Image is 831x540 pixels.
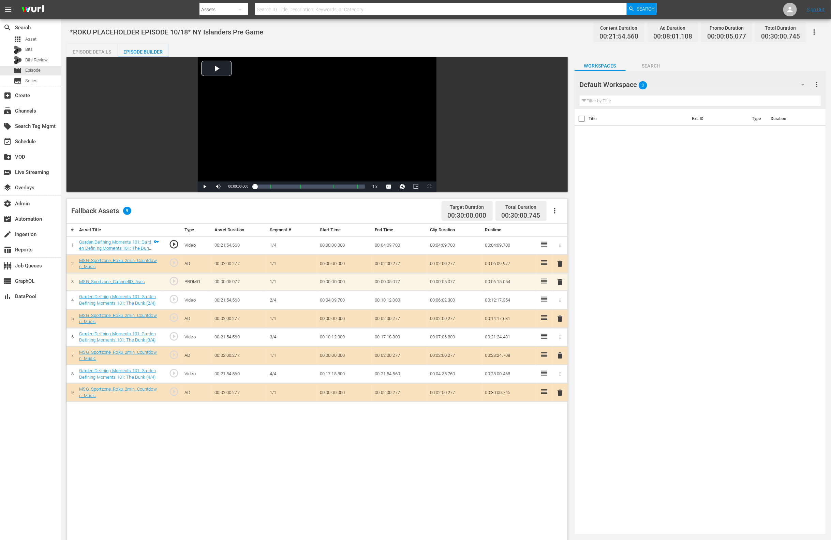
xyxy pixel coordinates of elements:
td: 00:10:12.000 [317,328,372,346]
td: 00:00:05.077 [212,273,267,291]
img: ans4CAIJ8jUAAAAAAAAAAAAAAAAAAAAAAAAgQb4GAAAAAAAAAAAAAAAAAAAAAAAAJMjXAAAAAAAAAAAAAAAAAAAAAAAAgAT5G... [16,2,49,18]
span: Admin [3,200,12,208]
span: play_circle_outline [169,239,179,249]
td: 1/1 [267,383,317,402]
td: 1/1 [267,309,317,328]
td: 2 [66,254,76,273]
span: DataPool [3,292,12,301]
td: 00:07:06.800 [427,328,483,346]
td: 00:04:09.700 [483,236,538,254]
td: 00:00:00.000 [317,346,372,365]
span: GraphQL [3,277,12,285]
button: Episode Builder [118,44,169,57]
td: Video [182,291,212,309]
span: Search [637,3,655,15]
th: Asset Title [76,224,162,236]
td: 3/4 [267,328,317,346]
span: 00:30:00.000 [448,212,487,220]
th: Start Time [317,224,372,236]
span: Search Tag Mgmt [3,122,12,130]
td: 8 [66,365,76,383]
span: play_circle_outline [169,276,179,286]
td: 00:02:00.277 [212,254,267,273]
a: MSG_Sportzone_Roku_2min_Countdown_Music [79,350,157,361]
span: Workspaces [575,62,626,70]
span: play_circle_outline [169,368,179,378]
td: Video [182,328,212,346]
td: 00:06:09.977 [483,254,538,273]
span: Schedule [3,137,12,146]
td: 00:28:00.468 [483,365,538,383]
td: AD [182,254,212,273]
td: 00:21:24.431 [483,328,538,346]
td: 00:00:00.000 [317,273,372,291]
span: delete [556,351,564,360]
span: Asset [25,36,36,43]
td: 00:00:00.000 [317,309,372,328]
div: Fallback Assets [71,207,131,215]
td: 3 [66,273,76,291]
span: 00:08:01.108 [653,33,692,41]
span: 00:30:00.745 [761,33,800,41]
button: Search [627,3,657,15]
td: 00:02:00.277 [372,309,427,328]
th: Segment # [267,224,317,236]
span: *ROKU PLACEHOLDER EPISODE 10/18* NY Islanders Pre Game [70,28,263,36]
span: menu [4,5,12,14]
span: more_vert [813,81,821,89]
td: AD [182,309,212,328]
td: 6 [66,328,76,346]
td: 00:10:12.000 [372,291,427,309]
div: Bits Review [14,56,22,64]
span: play_circle_outline [169,350,179,360]
td: 4/4 [267,365,317,383]
span: 9 [123,207,131,215]
td: 00:02:00.277 [427,309,483,328]
td: 00:02:00.277 [212,346,267,365]
div: Content Duration [599,23,638,33]
td: 7 [66,346,76,365]
span: Series [14,77,22,85]
th: Clip Duration [427,224,483,236]
td: 00:02:00.277 [372,346,427,365]
td: 00:00:05.077 [372,273,427,291]
td: 00:04:09.700 [427,236,483,254]
button: Play [198,181,211,192]
div: Progress Bar [255,185,365,189]
a: Garden Defining Moments 101: Garden Defining Moments 101: The Dunk (4/4) [79,368,156,380]
td: 00:02:00.277 [427,254,483,273]
td: 00:17:18.800 [317,365,372,383]
span: Episode [14,67,22,75]
span: Bits Review [25,57,48,63]
span: Channels [3,107,12,115]
span: 00:21:54.560 [599,33,638,41]
td: 00:06:15.054 [483,273,538,291]
td: 00:14:17.631 [483,309,538,328]
td: 1/1 [267,346,317,365]
button: Playback Rate [368,181,382,192]
td: 00:21:54.560 [212,291,267,309]
button: Jump To Time [396,181,409,192]
td: 00:02:00.277 [212,309,267,328]
td: 00:21:54.560 [212,236,267,254]
button: Captions [382,181,396,192]
th: Asset Duration [212,224,267,236]
td: 00:12:17.354 [483,291,538,309]
td: 00:00:00.000 [317,254,372,273]
button: Picture-in-Picture [409,181,423,192]
div: Ad Duration [653,23,692,33]
a: MSG_Sportzone_Roku_2min_Countdown_Music [79,313,157,324]
td: PROMO [182,273,212,291]
span: 0 [639,78,647,92]
button: delete [556,259,564,269]
div: Episode Builder [118,44,169,60]
th: Type [748,109,767,128]
button: delete [556,388,564,397]
div: Total Duration [502,202,540,212]
button: delete [556,277,564,287]
td: 00:02:00.277 [427,346,483,365]
a: Garden Defining Moments 101: Garden Defining Moments 101: The Dunk (1/4) [79,239,151,257]
span: Live Streaming [3,168,12,176]
span: VOD [3,153,12,161]
span: Asset [14,35,22,43]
